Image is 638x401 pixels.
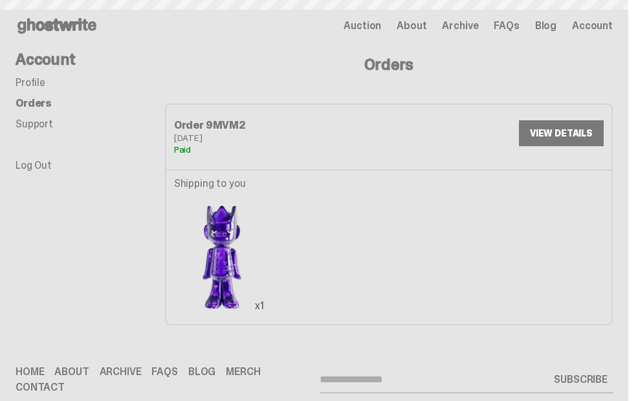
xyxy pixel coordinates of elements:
[494,21,519,31] a: FAQs
[249,296,270,316] div: x1
[535,21,556,31] a: Blog
[16,382,65,393] a: Contact
[226,367,260,377] a: Merch
[519,120,604,146] a: VIEW DETAILS
[188,367,215,377] a: Blog
[174,120,389,131] div: Order 9MVM2
[151,367,177,377] a: FAQs
[16,158,52,172] a: Log Out
[174,145,389,154] div: Paid
[174,133,389,142] div: [DATE]
[397,21,426,31] a: About
[16,76,45,89] a: Profile
[16,96,52,110] a: Orders
[549,367,613,393] button: SUBSCRIBE
[344,21,381,31] a: Auction
[16,52,165,67] h4: Account
[442,21,478,31] a: Archive
[54,367,89,377] a: About
[174,179,270,189] p: Shipping to you
[100,367,142,377] a: Archive
[165,57,613,72] h4: Orders
[16,117,53,131] a: Support
[572,21,613,31] a: Account
[16,367,44,377] a: Home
